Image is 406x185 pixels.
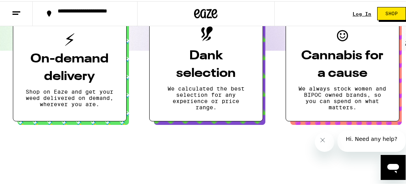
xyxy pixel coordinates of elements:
button: Cannabis for a causeWe always stock women and BIPOC owned brands, so you can spend on what matters. [286,9,399,120]
h3: Cannabis for a cause [298,46,387,81]
span: Shop [385,10,398,15]
p: We calculated the best selection for any experience or price range. [162,84,250,109]
p: Shop on Eaze and get your weed delivered on demand, wherever you are. [26,87,114,106]
iframe: Button to launch messaging window [381,154,406,179]
iframe: Message from company [337,129,406,151]
button: Shop [377,6,406,19]
button: Dank selectionWe calculated the best selection for any experience or price range. [149,9,263,120]
p: We always stock women and BIPOC owned brands, so you can spend on what matters. [298,84,387,109]
a: Log In [353,10,371,15]
button: On-demand deliveryShop on Eaze and get your weed delivered on demand, wherever you are. [13,9,127,120]
iframe: Close message [315,131,334,151]
h3: Dank selection [162,46,250,81]
h3: On-demand delivery [26,49,114,84]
